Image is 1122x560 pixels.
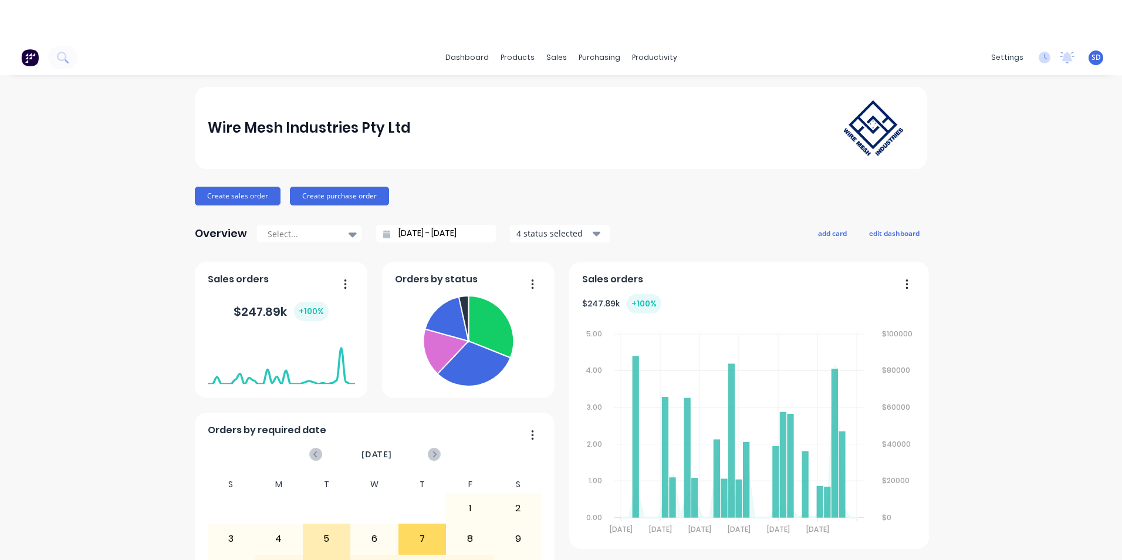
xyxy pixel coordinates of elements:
span: Orders by status [395,272,478,286]
tspan: $60000 [882,402,910,412]
tspan: $80000 [882,365,910,375]
div: T [303,476,351,493]
div: settings [985,49,1029,66]
span: [DATE] [361,448,392,461]
div: sales [540,49,573,66]
div: M [255,476,303,493]
tspan: [DATE] [609,524,632,534]
tspan: [DATE] [728,524,751,534]
div: purchasing [573,49,626,66]
div: 3 [208,524,255,554]
div: + 100 % [627,294,661,313]
span: SD [1091,52,1101,63]
tspan: 0.00 [586,512,602,522]
img: Wire Mesh Industries Pty Ltd [832,89,914,167]
button: edit dashboard [861,225,927,241]
span: Sales orders [582,272,643,286]
tspan: [DATE] [648,524,671,534]
div: 9 [495,524,542,554]
div: + 100 % [294,302,329,321]
div: 8 [447,524,494,554]
div: 5 [303,524,350,554]
div: 2 [495,494,542,523]
tspan: 3.00 [587,402,602,412]
div: T [398,476,447,493]
div: F [446,476,494,493]
iframe: Intercom live chat [1082,520,1110,548]
div: 4 [255,524,302,554]
img: Factory [21,49,39,66]
div: 7 [399,524,446,554]
button: Create purchase order [290,187,389,205]
span: Sales orders [208,272,269,286]
div: S [494,476,542,493]
a: dashboard [440,49,495,66]
tspan: $20000 [882,475,910,485]
div: Overview [195,222,247,245]
div: $ 247.89k [582,294,661,313]
tspan: [DATE] [806,524,829,534]
button: Create sales order [195,187,280,205]
div: W [350,476,398,493]
div: 4 status selected [516,227,590,239]
tspan: 2.00 [587,439,602,449]
button: add card [810,225,854,241]
div: productivity [626,49,683,66]
div: Wire Mesh Industries Pty Ltd [208,116,411,140]
button: 4 status selected [510,225,610,242]
div: $ 247.89k [234,302,329,321]
tspan: [DATE] [688,524,711,534]
tspan: 1.00 [589,475,602,485]
div: S [207,476,255,493]
div: products [495,49,540,66]
tspan: $100000 [882,329,913,339]
tspan: $40000 [882,439,911,449]
tspan: [DATE] [767,524,790,534]
tspan: $0 [882,512,891,522]
tspan: 4.00 [586,365,602,375]
tspan: 5.00 [586,329,602,339]
div: 6 [351,524,398,554]
div: 1 [447,494,494,523]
